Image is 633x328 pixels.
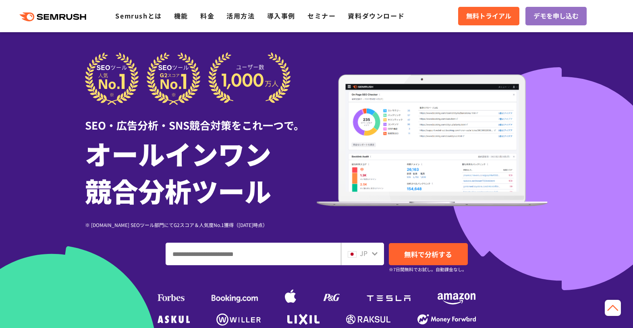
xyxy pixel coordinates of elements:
[115,11,162,21] a: Semrushとは
[200,11,214,21] a: 料金
[166,243,340,265] input: ドメイン、キーワードまたはURLを入力してください
[85,135,317,209] h1: オールインワン 競合分析ツール
[525,7,587,25] a: デモを申し込む
[267,11,295,21] a: 導入事例
[85,221,317,229] div: ※ [DOMAIN_NAME] SEOツール部門にてG2スコア＆人気度No.1獲得（[DATE]時点）
[226,11,255,21] a: 活用方法
[466,11,511,21] span: 無料トライアル
[389,266,467,273] small: ※7日間無料でお試し。自動課金なし。
[348,11,405,21] a: 資料ダウンロード
[389,243,468,265] a: 無料で分析する
[307,11,336,21] a: セミナー
[85,105,317,133] div: SEO・広告分析・SNS競合対策をこれ一つで。
[360,248,367,258] span: JP
[533,11,579,21] span: デモを申し込む
[458,7,519,25] a: 無料トライアル
[174,11,188,21] a: 機能
[404,249,452,259] span: 無料で分析する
